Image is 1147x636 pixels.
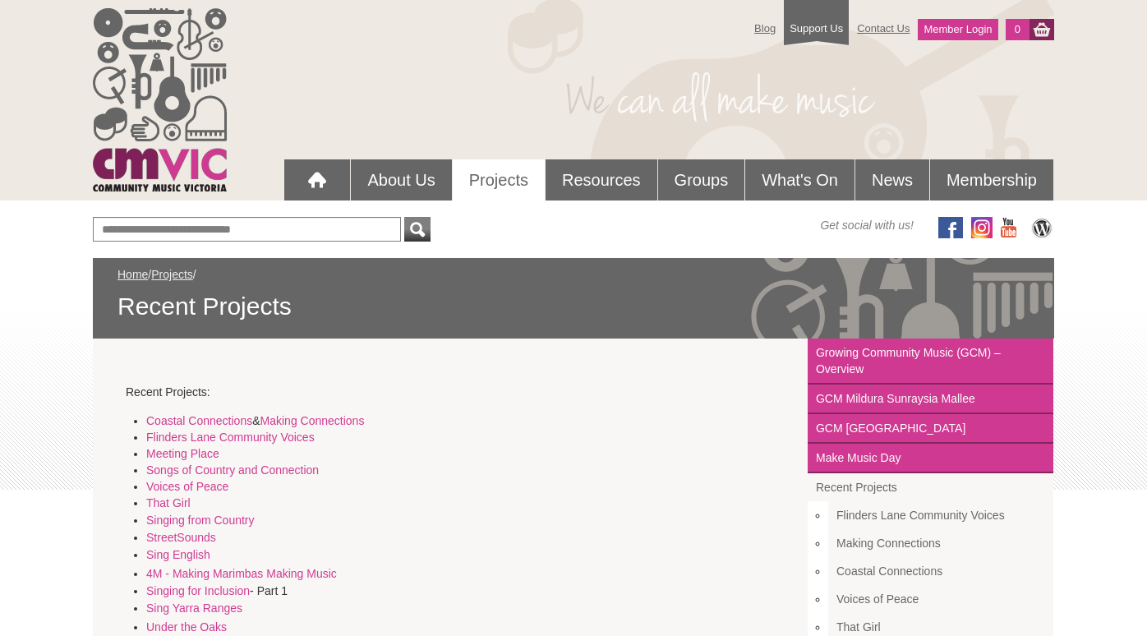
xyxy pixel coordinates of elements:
a: Flinders Lane Community Voices [828,501,1053,529]
a: Coastal Connections [828,557,1053,585]
a: Membership [930,159,1053,200]
a: Making Connections [828,529,1053,557]
li: - Part 1 [146,583,795,599]
a: Projects [453,159,545,200]
a: Sing Yarra Ranges [146,601,242,615]
a: Under the Oaks [146,620,227,634]
span: Recent Projects [117,291,1030,322]
p: Recent Projects: [126,384,775,400]
a: Growing Community Music (GCM) – Overview [808,339,1053,385]
a: Making Connections [260,414,365,427]
a: Recent Projects [808,473,1053,501]
a: Singing from Country [146,514,255,527]
a: Projects [151,268,193,281]
a: Meeting Place [146,447,219,460]
a: Singing for Inclusion [146,584,250,597]
a: Voices of Peace [828,585,1053,613]
a: What's On [745,159,854,200]
a: Blog [746,14,784,43]
a: 4M - Making Marimbas Making Music [146,567,337,580]
a: Contact Us [849,14,918,43]
img: cmvic_logo.png [93,8,227,191]
a: 0 [1006,19,1030,40]
img: icon-instagram.png [971,217,993,238]
a: Resources [546,159,657,200]
a: StreetSounds [146,531,216,544]
a: Voices of Peace [146,480,228,493]
div: / / [117,266,1030,322]
img: CMVic Blog [1030,217,1054,238]
a: News [855,159,929,200]
a: Groups [658,159,745,200]
a: That Girl [146,496,191,509]
a: GCM [GEOGRAPHIC_DATA] [808,414,1053,444]
a: Songs of Country and Connection [146,463,319,477]
a: Coastal Connections [146,414,252,427]
a: GCM Mildura Sunraysia Mallee [808,385,1053,414]
a: Home [117,268,148,281]
a: Member Login [918,19,997,40]
a: Flinders Lane Community Voices [146,431,315,444]
span: Get social with us! [820,217,914,233]
a: Sing English [146,548,210,561]
a: Make Music Day [808,444,1053,473]
a: About Us [351,159,451,200]
li: & [146,412,795,429]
